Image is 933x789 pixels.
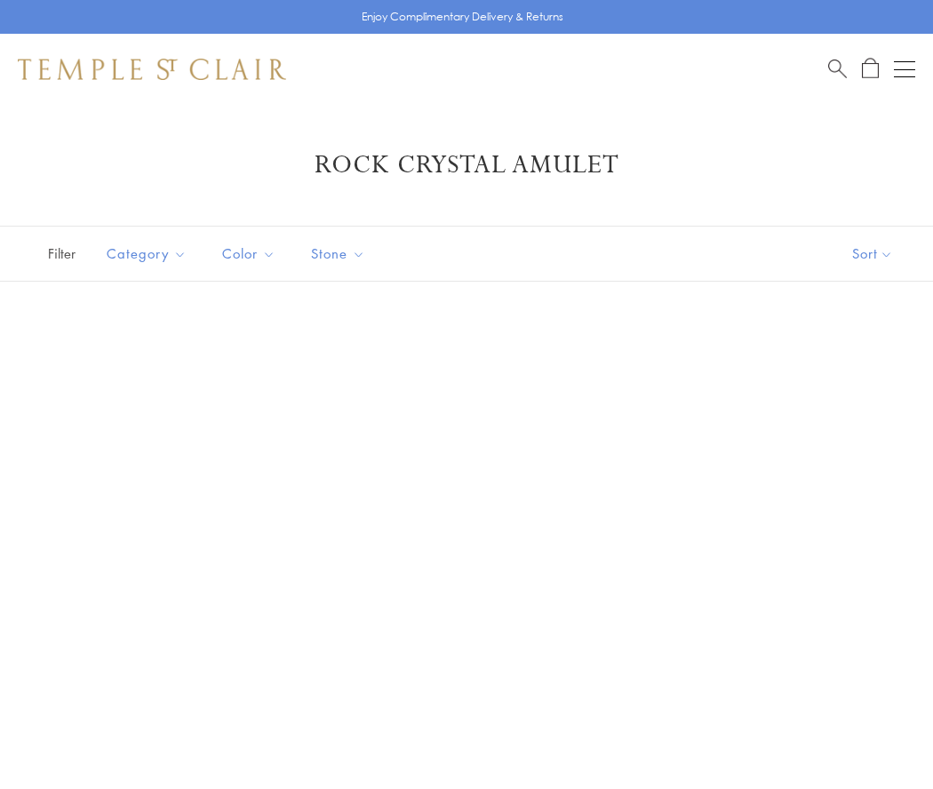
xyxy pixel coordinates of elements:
[98,243,200,265] span: Category
[298,234,379,274] button: Stone
[362,8,563,26] p: Enjoy Complimentary Delivery & Returns
[862,58,879,80] a: Open Shopping Bag
[302,243,379,265] span: Stone
[209,234,289,274] button: Color
[93,234,200,274] button: Category
[812,227,933,281] button: Show sort by
[213,243,289,265] span: Color
[894,59,915,80] button: Open navigation
[828,58,847,80] a: Search
[44,149,889,181] h1: Rock Crystal Amulet
[18,59,286,80] img: Temple St. Clair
